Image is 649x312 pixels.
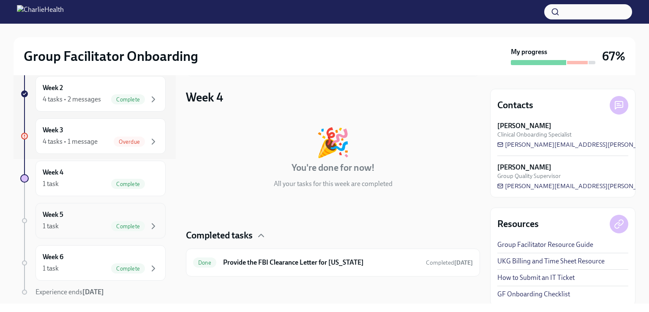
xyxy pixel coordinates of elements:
a: Week 41 taskComplete [20,161,166,196]
div: 1 task [43,179,59,189]
a: How to Submit an IT Ticket [497,273,575,282]
p: All your tasks for this week are completed [274,179,393,189]
span: Overdue [114,139,145,145]
a: Week 51 taskComplete [20,203,166,238]
strong: [DATE] [82,288,104,296]
span: Complete [111,181,145,187]
span: Complete [111,223,145,230]
h6: Week 3 [43,126,63,135]
h3: 67% [602,49,625,64]
div: 4 tasks • 2 messages [43,95,101,104]
h6: Week 2 [43,83,63,93]
a: Group Facilitator Resource Guide [497,240,593,249]
strong: [DATE] [454,259,473,266]
h3: Week 4 [186,90,223,105]
span: Experience ends [35,288,104,296]
a: GF Onboarding Checklist [497,290,570,299]
div: 1 task [43,222,59,231]
div: 4 tasks • 1 message [43,137,98,146]
strong: [PERSON_NAME] [497,121,551,131]
img: CharlieHealth [17,5,64,19]
h2: Group Facilitator Onboarding [24,48,198,65]
span: September 25th, 2025 18:05 [426,259,473,267]
a: UKG Billing and Time Sheet Resource [497,257,605,266]
span: Group Quality Supervisor [497,172,561,180]
div: 1 task [43,264,59,273]
span: Completed [426,259,473,266]
a: DoneProvide the FBI Clearance Letter for [US_STATE]Completed[DATE] [193,256,473,269]
a: Week 34 tasks • 1 messageOverdue [20,118,166,154]
span: Complete [111,265,145,272]
h6: Week 5 [43,210,63,219]
strong: [PERSON_NAME] [497,163,551,172]
a: Week 61 taskComplete [20,245,166,281]
h6: Week 6 [43,252,63,262]
div: 🎉 [316,129,350,156]
h4: Resources [497,218,539,230]
h6: Provide the FBI Clearance Letter for [US_STATE] [223,258,419,267]
span: Clinical Onboarding Specialist [497,131,572,139]
h6: Week 4 [43,168,63,177]
h4: Contacts [497,99,533,112]
a: Week 24 tasks • 2 messagesComplete [20,76,166,112]
div: Completed tasks [186,229,480,242]
strong: My progress [511,47,547,57]
span: Complete [111,96,145,103]
h4: Completed tasks [186,229,253,242]
span: Done [193,260,216,266]
h4: You're done for now! [292,161,375,174]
